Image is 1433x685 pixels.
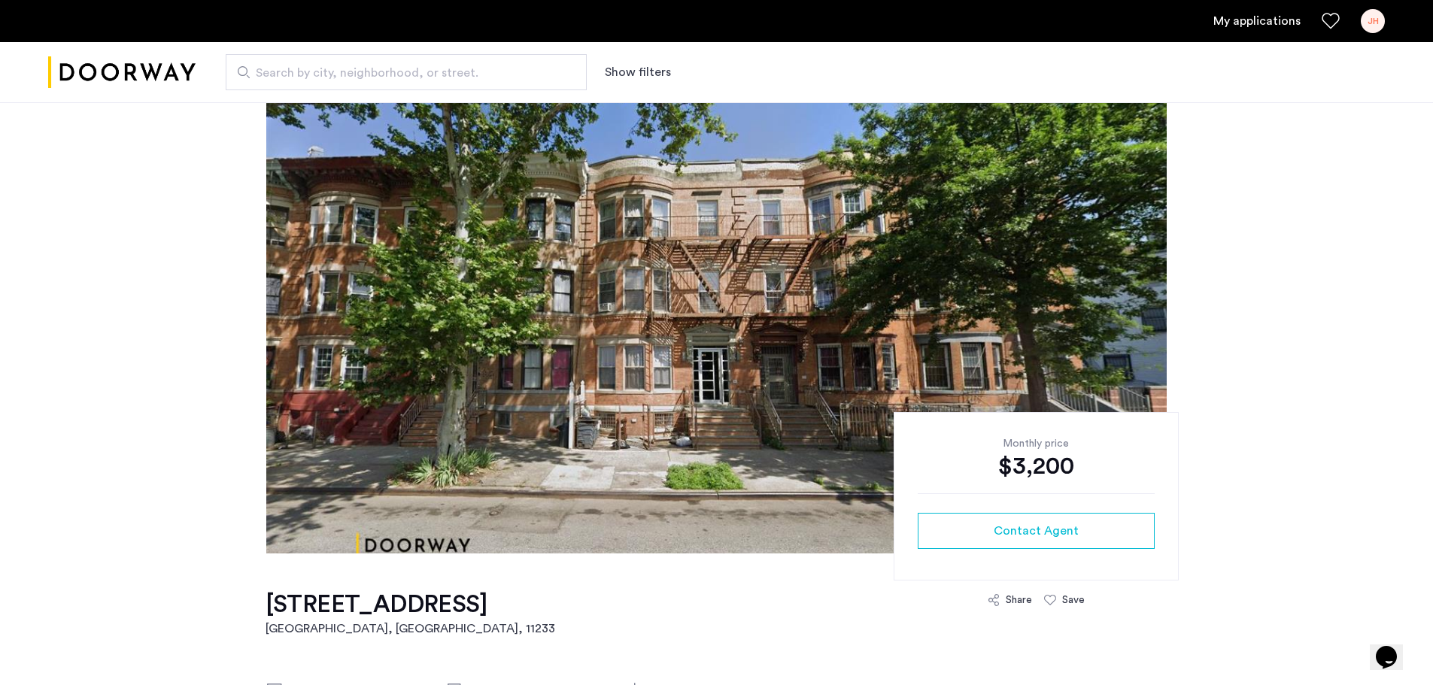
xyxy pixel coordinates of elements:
div: JH [1361,9,1385,33]
a: Cazamio logo [48,44,196,101]
div: $3,200 [918,451,1155,481]
h1: [STREET_ADDRESS] [266,590,555,620]
iframe: chat widget [1370,625,1418,670]
a: Favorites [1322,12,1340,30]
img: logo [48,44,196,101]
span: Contact Agent [994,522,1079,540]
div: Monthly price [918,436,1155,451]
span: Search by city, neighborhood, or street. [256,64,545,82]
a: My application [1213,12,1301,30]
button: button [918,513,1155,549]
a: [STREET_ADDRESS][GEOGRAPHIC_DATA], [GEOGRAPHIC_DATA], 11233 [266,590,555,638]
button: Show or hide filters [605,63,671,81]
h2: [GEOGRAPHIC_DATA], [GEOGRAPHIC_DATA] , 11233 [266,620,555,638]
div: Share [1006,593,1032,608]
img: apartment [266,102,1167,553]
input: Apartment Search [226,54,587,90]
div: Save [1062,593,1085,608]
